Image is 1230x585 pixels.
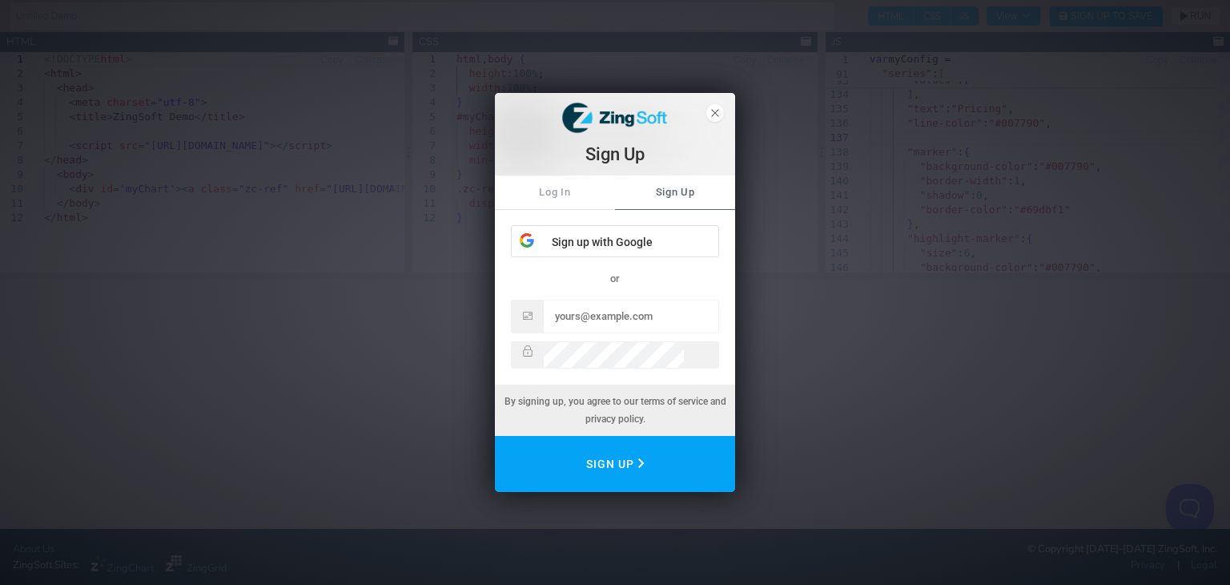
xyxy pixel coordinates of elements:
[495,175,615,209] a: Log In
[586,447,645,481] span: Sign Up
[504,396,726,425] span: By signing up, you agree to our terms of service and privacy policy.
[495,436,735,492] button: Sign Up
[615,175,735,209] span: Sign Up
[544,301,718,333] input: Email
[544,342,684,368] input: Password
[512,226,718,258] div: Sign up with Google
[610,272,620,284] span: or
[504,143,726,167] div: Sign Up
[706,104,724,122] span: close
